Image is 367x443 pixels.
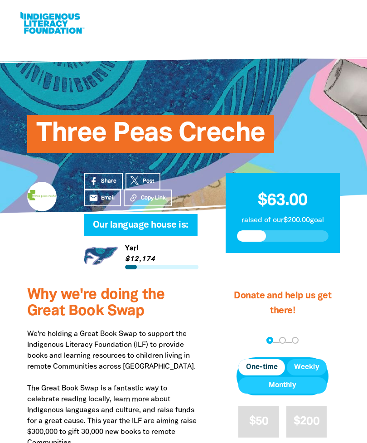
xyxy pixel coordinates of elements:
[234,292,331,315] span: Donate and help us get there!
[237,357,328,395] div: Donation frequency
[238,377,327,394] button: Monthly
[292,337,299,344] button: Navigate to step 3 of 3 to enter your payment details
[101,194,115,202] span: Email
[269,380,296,391] span: Monthly
[36,122,265,153] span: Three Peas Creche
[287,359,327,375] button: Weekly
[84,190,121,206] a: emailEmail
[249,416,269,427] span: $50
[266,337,273,344] button: Navigate to step 1 of 3 to enter your donation amount
[124,190,172,206] button: Copy Link
[27,288,164,318] span: Why we're doing the Great Book Swap
[237,215,329,226] p: raised of our $200.00 goal
[279,337,286,344] button: Navigate to step 2 of 3 to enter your details
[286,406,327,438] button: $200
[238,406,279,438] button: $50
[126,173,160,190] a: Post
[238,359,285,375] button: One-time
[294,416,319,427] span: $200
[93,221,188,236] span: Our language house is:
[143,177,154,185] span: Post
[84,173,123,190] a: Share
[294,362,319,373] span: Weekly
[258,193,308,208] span: $63.00
[246,362,278,373] span: One-time
[84,226,198,232] h6: My Team
[141,194,166,202] span: Copy Link
[89,193,98,203] i: email
[101,177,116,185] span: Share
